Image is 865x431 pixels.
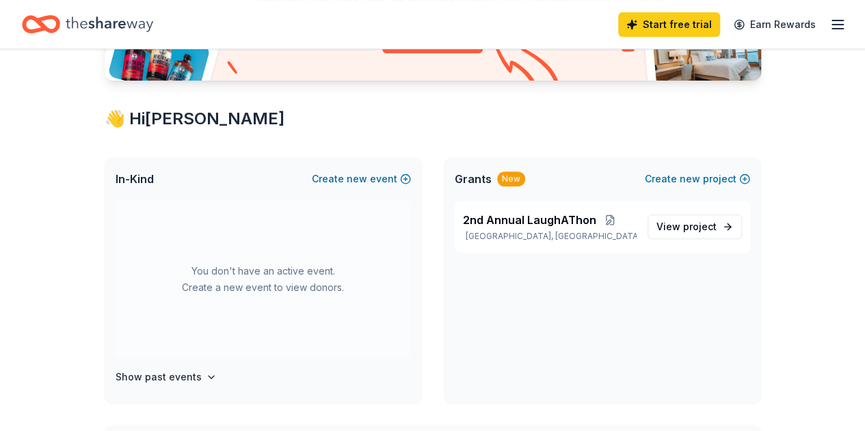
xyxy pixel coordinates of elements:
a: Start free trial [618,12,720,37]
img: Curvy arrow [494,40,562,91]
span: new [347,171,367,187]
div: 👋 Hi [PERSON_NAME] [105,108,761,130]
span: In-Kind [116,171,154,187]
span: View [656,219,717,235]
span: new [680,171,700,187]
a: Earn Rewards [726,12,824,37]
p: [GEOGRAPHIC_DATA], [GEOGRAPHIC_DATA] [463,231,637,242]
button: Createnewevent [312,171,411,187]
h4: Show past events [116,369,202,385]
a: View project [648,214,742,239]
span: 2nd Annual LaughAThon [463,212,596,228]
button: Createnewproject [645,171,750,187]
div: You don't have an active event. Create a new event to view donors. [116,201,411,358]
button: Show past events [116,369,217,385]
div: New [497,171,525,186]
span: project [683,221,717,232]
span: Grants [455,171,492,187]
a: Home [22,8,153,40]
